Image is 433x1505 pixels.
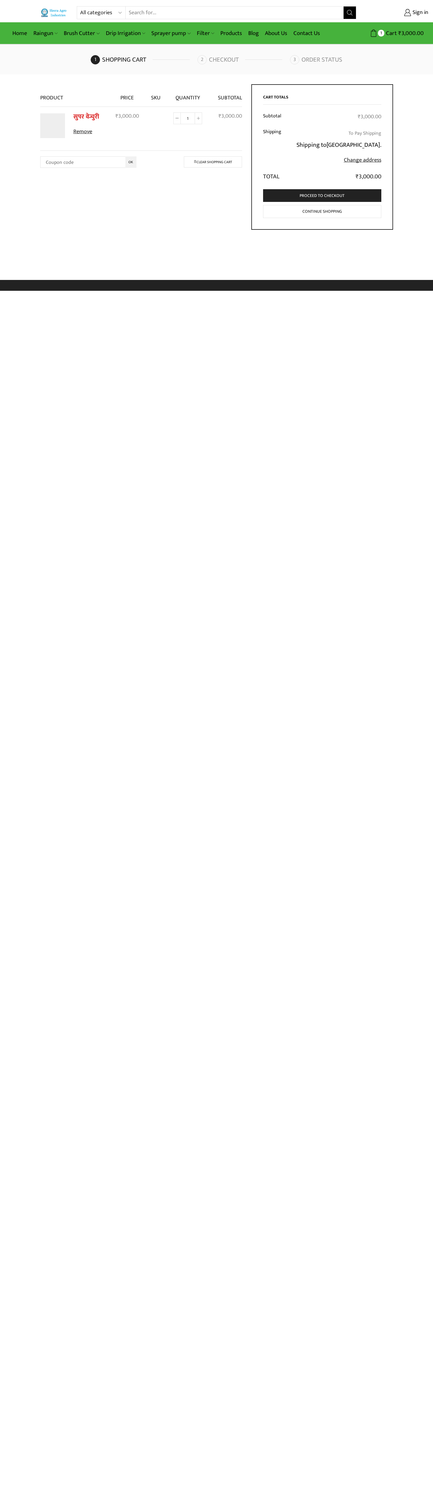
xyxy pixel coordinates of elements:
a: Raingun [30,26,61,41]
a: About Us [262,26,290,41]
a: Blog [245,26,262,41]
input: Coupon code [40,156,136,168]
span: Cart [384,29,397,37]
a: Sprayer pump [148,26,193,41]
input: Search for... [126,7,343,19]
span: ₹ [115,111,118,121]
a: Clear shopping cart [184,156,242,167]
bdi: 3,000.00 [356,172,381,182]
a: Sign in [366,7,428,18]
bdi: 3,000.00 [358,112,381,121]
h2: Cart totals [263,95,381,105]
th: SKU [145,84,166,107]
bdi: 3,000.00 [219,111,242,121]
input: Product quantity [181,112,195,124]
label: To Pay Shipping [349,129,381,138]
a: Products [217,26,245,41]
span: 1 [378,30,384,36]
th: Total [263,168,286,181]
a: Checkout [197,55,288,64]
a: Remove [73,128,105,136]
img: Heera Super Venturi [40,113,65,138]
a: Filter [194,26,217,41]
a: Home [9,26,30,41]
strong: [GEOGRAPHIC_DATA] [327,140,380,150]
th: Product [40,84,109,107]
th: Quantity [166,84,209,107]
a: Contact Us [290,26,323,41]
th: Subtotal [263,109,286,125]
a: Drip Irrigation [103,26,148,41]
bdi: 3,000.00 [115,111,139,121]
th: Subtotal [209,84,242,107]
a: Change address [344,155,381,165]
span: ₹ [356,172,359,182]
a: 1 Cart ₹3,000.00 [362,28,424,39]
button: Search button [344,7,356,19]
bdi: 3,000.00 [398,28,424,38]
a: Brush Cutter [61,26,102,41]
th: Price [109,84,145,107]
span: Sign in [411,9,428,17]
a: सुपर वेन्चुरी [73,111,99,122]
a: Continue shopping [263,205,381,218]
th: Shipping [263,125,286,168]
input: OK [125,156,136,168]
span: ₹ [219,111,221,121]
p: Shipping to . [290,140,381,150]
span: ₹ [358,112,361,121]
span: ₹ [398,28,401,38]
a: Proceed to checkout [263,189,381,202]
